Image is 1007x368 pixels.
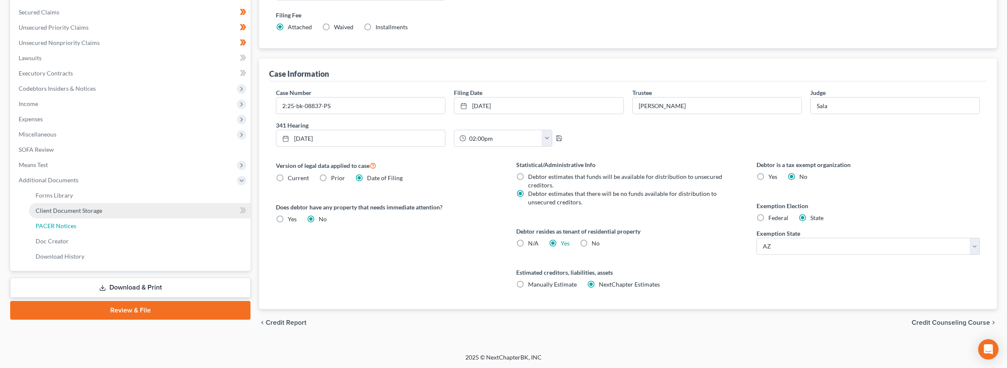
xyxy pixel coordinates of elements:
label: Exemption Election [757,201,980,210]
div: Open Intercom Messenger [978,339,999,360]
span: Federal [768,214,788,221]
button: chevron_left Credit Report [259,319,306,326]
span: Yes [288,215,297,223]
label: Filing Fee [276,11,980,20]
span: Current [288,174,309,181]
label: Statistical/Administrative Info [516,160,740,169]
div: Case Information [269,69,329,79]
i: chevron_right [990,319,997,326]
span: State [810,214,823,221]
label: Does debtor have any property that needs immediate attention? [276,203,499,212]
a: Unsecured Priority Claims [12,20,250,35]
a: Download History [29,249,250,264]
span: Manually Estimate [528,281,577,288]
input: -- [811,98,979,114]
span: Income [19,100,38,107]
a: SOFA Review [12,142,250,157]
label: Filing Date [454,88,482,97]
a: Client Document Storage [29,203,250,218]
i: chevron_left [259,319,266,326]
label: Case Number [276,88,312,97]
span: Forms Library [36,192,73,199]
label: 341 Hearing [272,121,628,130]
span: Date of Filing [367,174,403,181]
input: Enter case number... [276,98,445,114]
input: -- [633,98,801,114]
label: Judge [810,88,826,97]
span: Installments [376,23,408,31]
span: Codebtors Insiders & Notices [19,85,96,92]
a: Yes [561,240,570,247]
label: Trustee [632,88,652,97]
label: Version of legal data applied to case [276,160,499,170]
span: Download History [36,253,84,260]
span: Unsecured Nonpriority Claims [19,39,100,46]
a: Doc Creator [29,234,250,249]
span: No [592,240,600,247]
span: Attached [288,23,312,31]
span: PACER Notices [36,222,76,229]
input: -- : -- [466,130,542,146]
a: Executory Contracts [12,66,250,81]
span: No [799,173,807,180]
span: Client Document Storage [36,207,102,214]
label: Debtor is a tax exempt organization [757,160,980,169]
a: Secured Claims [12,5,250,20]
span: SOFA Review [19,146,54,153]
label: Exemption State [757,229,800,238]
button: Credit Counseling Course chevron_right [912,319,997,326]
span: NextChapter Estimates [599,281,660,288]
span: Debtor estimates that there will be no funds available for distribution to unsecured creditors. [528,190,717,206]
span: Debtor estimates that funds will be available for distribution to unsecured creditors. [528,173,722,189]
label: Estimated creditors, liabilities, assets [516,268,740,277]
label: Debtor resides as tenant of residential property [516,227,740,236]
span: Means Test [19,161,48,168]
span: N/A [528,240,539,247]
span: Waived [334,23,353,31]
a: Unsecured Nonpriority Claims [12,35,250,50]
a: [DATE] [276,130,445,146]
a: PACER Notices [29,218,250,234]
span: Lawsuits [19,54,42,61]
span: Expenses [19,115,43,123]
span: Credit Counseling Course [912,319,990,326]
span: Yes [768,173,777,180]
span: Executory Contracts [19,70,73,77]
a: Lawsuits [12,50,250,66]
span: Credit Report [266,319,306,326]
span: Doc Creator [36,237,69,245]
a: Download & Print [10,278,250,298]
span: Miscellaneous [19,131,56,138]
span: Additional Documents [19,176,78,184]
a: Forms Library [29,188,250,203]
span: Unsecured Priority Claims [19,24,89,31]
span: No [319,215,327,223]
span: Secured Claims [19,8,59,16]
span: Prior [331,174,345,181]
a: Review & File [10,301,250,320]
a: [DATE] [454,98,623,114]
